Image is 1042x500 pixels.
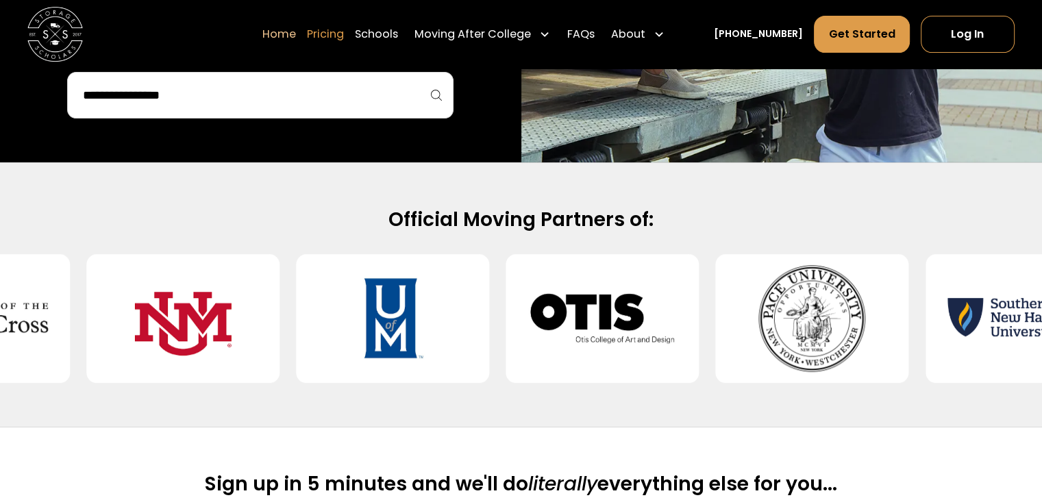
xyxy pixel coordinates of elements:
div: Moving After College [414,26,531,42]
a: Get Started [814,16,909,53]
div: About [606,15,670,53]
a: home [27,7,83,62]
div: About [611,26,645,42]
img: Storage Scholars main logo [27,7,83,62]
a: FAQs [567,15,594,53]
img: University of Memphis [319,265,468,372]
a: Schools [355,15,398,53]
a: Pricing [307,15,344,53]
h2: Sign up in 5 minutes and we'll do everything else for you... [205,471,837,497]
img: Otis College of Art and Design [528,265,678,372]
img: Pace University - Pleasantville [738,265,887,372]
a: Log In [921,16,1015,53]
a: Home [262,15,296,53]
h2: Official Moving Partners of: [79,207,963,232]
div: Moving After College [409,15,556,53]
a: [PHONE_NUMBER] [714,27,803,42]
img: University of New Mexico [108,265,258,372]
span: literally [528,470,597,497]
